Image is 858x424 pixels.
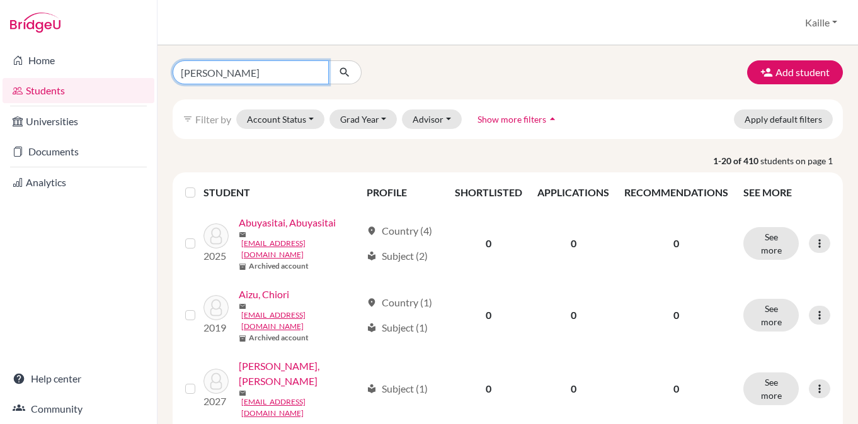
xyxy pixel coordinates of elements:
[239,335,246,342] span: inventory_2
[747,60,843,84] button: Add student
[447,177,530,208] th: SHORTLISTED
[799,11,843,35] button: Kaille
[239,231,246,238] span: mail
[203,248,229,264] p: 2025
[329,109,398,129] button: Grad Year
[402,109,462,129] button: Advisor
[367,320,428,335] div: Subject (1)
[203,394,229,409] p: 2027
[467,109,569,129] button: Show more filtersarrow_drop_up
[367,223,432,238] div: Country (4)
[3,139,154,164] a: Documents
[249,260,309,272] b: Archived account
[530,208,617,279] td: 0
[3,109,154,134] a: Universities
[447,279,530,351] td: 0
[239,287,289,302] a: Aizu, Chiori
[624,236,728,251] p: 0
[617,177,736,208] th: RECOMMENDATIONS
[3,396,154,421] a: Community
[183,114,193,124] i: filter_list
[447,208,530,279] td: 0
[736,177,838,208] th: SEE MORE
[367,226,377,236] span: location_on
[624,381,728,396] p: 0
[203,295,229,320] img: Aizu, Chiori
[195,113,231,125] span: Filter by
[530,177,617,208] th: APPLICATIONS
[530,279,617,351] td: 0
[203,320,229,335] p: 2019
[173,60,329,84] input: Find student by name...
[367,298,377,308] span: location_on
[203,177,359,208] th: STUDENT
[367,295,432,310] div: Country (1)
[3,366,154,391] a: Help center
[367,248,428,264] div: Subject (2)
[743,299,799,332] button: See more
[478,114,546,125] span: Show more filters
[239,389,246,397] span: mail
[367,384,377,394] span: local_library
[239,263,246,271] span: inventory_2
[359,177,448,208] th: PROFILE
[241,238,361,260] a: [EMAIL_ADDRESS][DOMAIN_NAME]
[239,215,336,230] a: Abuyasitai, Abuyasitai
[760,154,843,167] span: students on page 1
[239,359,361,389] a: [PERSON_NAME], [PERSON_NAME]
[241,310,361,332] a: [EMAIL_ADDRESS][DOMAIN_NAME]
[203,369,229,394] img: Aizumi, Shizuku
[546,113,559,125] i: arrow_drop_up
[624,308,728,323] p: 0
[239,303,246,310] span: mail
[734,109,833,129] button: Apply default filters
[713,154,760,167] strong: 1-20 of 410
[3,170,154,195] a: Analytics
[241,396,361,419] a: [EMAIL_ADDRESS][DOMAIN_NAME]
[367,251,377,261] span: local_library
[367,323,377,333] span: local_library
[10,13,60,33] img: Bridge-U
[3,78,154,103] a: Students
[743,372,799,405] button: See more
[743,227,799,260] button: See more
[203,223,229,248] img: Abuyasitai, Abuyasitai
[3,48,154,73] a: Home
[367,381,428,396] div: Subject (1)
[249,332,309,343] b: Archived account
[236,109,324,129] button: Account Status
